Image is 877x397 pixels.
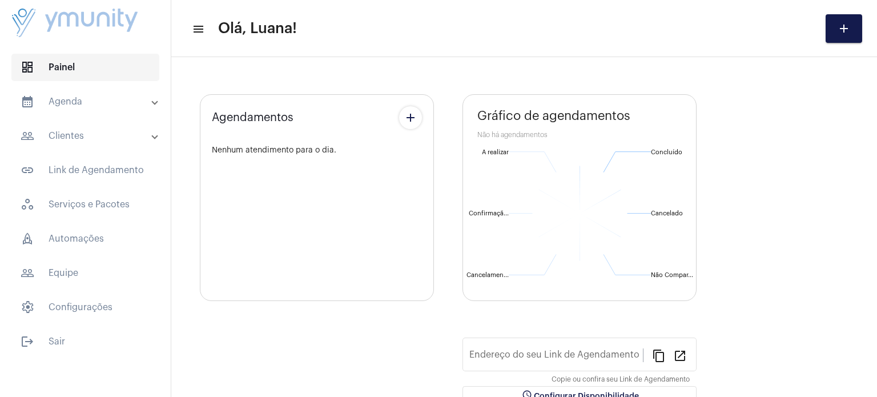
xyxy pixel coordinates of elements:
[11,259,159,287] span: Equipe
[652,348,666,362] mat-icon: content_copy
[21,198,34,211] span: sidenav icon
[21,61,34,74] span: sidenav icon
[21,232,34,246] span: sidenav icon
[477,109,630,123] span: Gráfico de agendamentos
[837,22,851,35] mat-icon: add
[466,272,509,278] text: Cancelamen...
[11,328,159,355] span: Sair
[11,191,159,218] span: Serviços e Pacotes
[21,95,34,109] mat-icon: sidenav icon
[212,111,293,124] span: Agendamentos
[212,146,422,155] div: Nenhum atendimento para o dia.
[21,129,34,143] mat-icon: sidenav icon
[21,163,34,177] mat-icon: sidenav icon
[21,95,152,109] mat-panel-title: Agenda
[11,225,159,252] span: Automações
[7,88,171,115] mat-expansion-panel-header: sidenav iconAgenda
[651,272,693,278] text: Não Compar...
[469,210,509,217] text: Confirmaçã...
[7,122,171,150] mat-expansion-panel-header: sidenav iconClientes
[21,129,152,143] mat-panel-title: Clientes
[482,149,509,155] text: A realizar
[404,111,417,125] mat-icon: add
[651,149,682,155] text: Concluído
[11,294,159,321] span: Configurações
[11,54,159,81] span: Painel
[469,352,643,362] input: Link
[192,22,203,36] mat-icon: sidenav icon
[11,157,159,184] span: Link de Agendamento
[651,210,683,216] text: Cancelado
[21,335,34,348] mat-icon: sidenav icon
[9,6,140,41] img: da4d17c4-93e0-4e87-ea01-5b37ad3a248d.png
[218,19,297,38] span: Olá, Luana!
[21,300,34,314] span: sidenav icon
[552,376,690,384] mat-hint: Copie ou confira seu Link de Agendamento
[21,266,34,280] mat-icon: sidenav icon
[673,348,687,362] mat-icon: open_in_new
